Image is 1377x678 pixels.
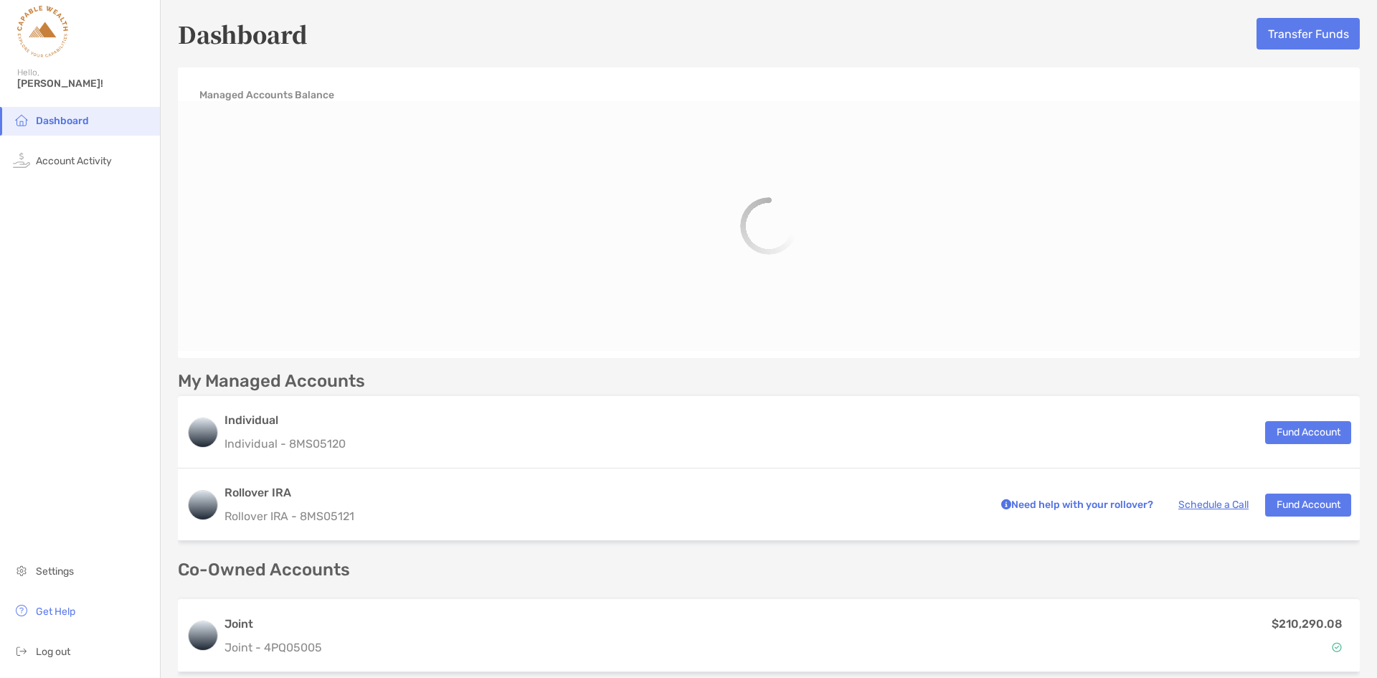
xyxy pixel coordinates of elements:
img: logo account [189,491,217,519]
span: Account Activity [36,155,112,167]
p: Co-Owned Accounts [178,561,1360,579]
span: Settings [36,565,74,578]
button: Transfer Funds [1257,18,1360,50]
img: Account Status icon [1332,642,1342,652]
a: Schedule a Call [1178,499,1249,511]
h3: Individual [224,412,346,429]
img: logo account [189,418,217,447]
img: logo account [189,621,217,650]
img: settings icon [13,562,30,579]
img: get-help icon [13,602,30,619]
span: Log out [36,646,70,658]
button: Fund Account [1265,421,1351,444]
p: Need help with your rollover? [998,496,1153,514]
button: Fund Account [1265,494,1351,517]
h5: Dashboard [178,17,308,50]
p: Individual - 8MS05120 [224,435,346,453]
img: household icon [13,111,30,128]
p: Joint - 4PQ05005 [224,639,322,656]
p: $210,290.08 [1272,615,1343,633]
h3: Joint [224,616,322,633]
h3: Rollover IRA [224,484,981,502]
h4: Managed Accounts Balance [199,89,334,101]
span: Dashboard [36,115,89,127]
img: Zoe Logo [17,6,68,57]
img: activity icon [13,151,30,169]
img: logout icon [13,642,30,659]
p: Rollover IRA - 8MS05121 [224,507,981,525]
span: Get Help [36,606,75,618]
span: [PERSON_NAME]! [17,77,151,90]
p: My Managed Accounts [178,372,365,390]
